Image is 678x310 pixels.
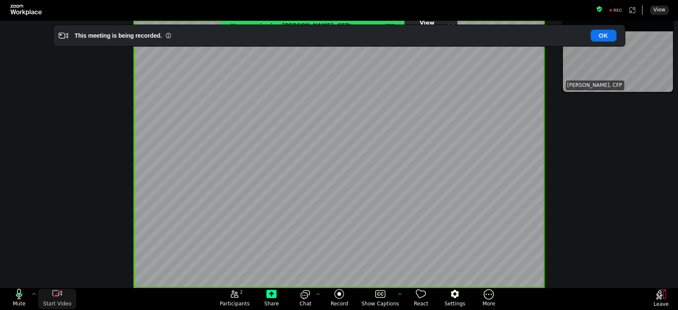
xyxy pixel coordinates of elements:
[606,6,626,15] div: Recording to cloud
[653,301,669,307] span: Leave
[58,31,68,40] i: Video Recording
[590,30,616,42] button: OK
[379,21,394,30] span: Cloud Recording is in progress
[13,300,25,307] span: Mute
[299,300,311,307] span: Chat
[75,31,162,40] div: This meeting is being recorded.
[653,6,665,14] span: View
[567,82,622,89] span: [PERSON_NAME], CFP
[240,289,243,296] span: 2
[482,300,495,307] span: More
[331,300,348,307] span: Record
[322,289,356,309] button: Record
[220,300,250,307] span: Participants
[628,6,637,15] button: Apps Accessing Content in This Meeting
[30,289,38,300] button: More audio controls
[215,289,255,309] button: open the participants list pane,[2] particpants
[445,300,465,307] span: Settings
[472,289,506,309] button: More meeting control
[264,300,279,307] span: Share
[396,289,404,300] button: More options for captions, menu button
[43,300,72,307] span: Start Video
[314,289,322,300] button: Chat Settings
[288,289,322,309] button: open the chat panel
[438,289,472,309] button: Settings
[361,300,399,307] span: Show Captions
[356,289,404,309] button: Show Captions
[165,33,171,39] i: Information Small
[562,19,674,93] div: suspension-window
[404,289,438,309] button: React
[38,289,76,309] button: start my video
[650,6,669,15] div: View
[644,289,678,310] button: Leave
[414,300,428,307] span: React
[596,6,603,15] button: Meeting information
[255,289,288,309] button: Share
